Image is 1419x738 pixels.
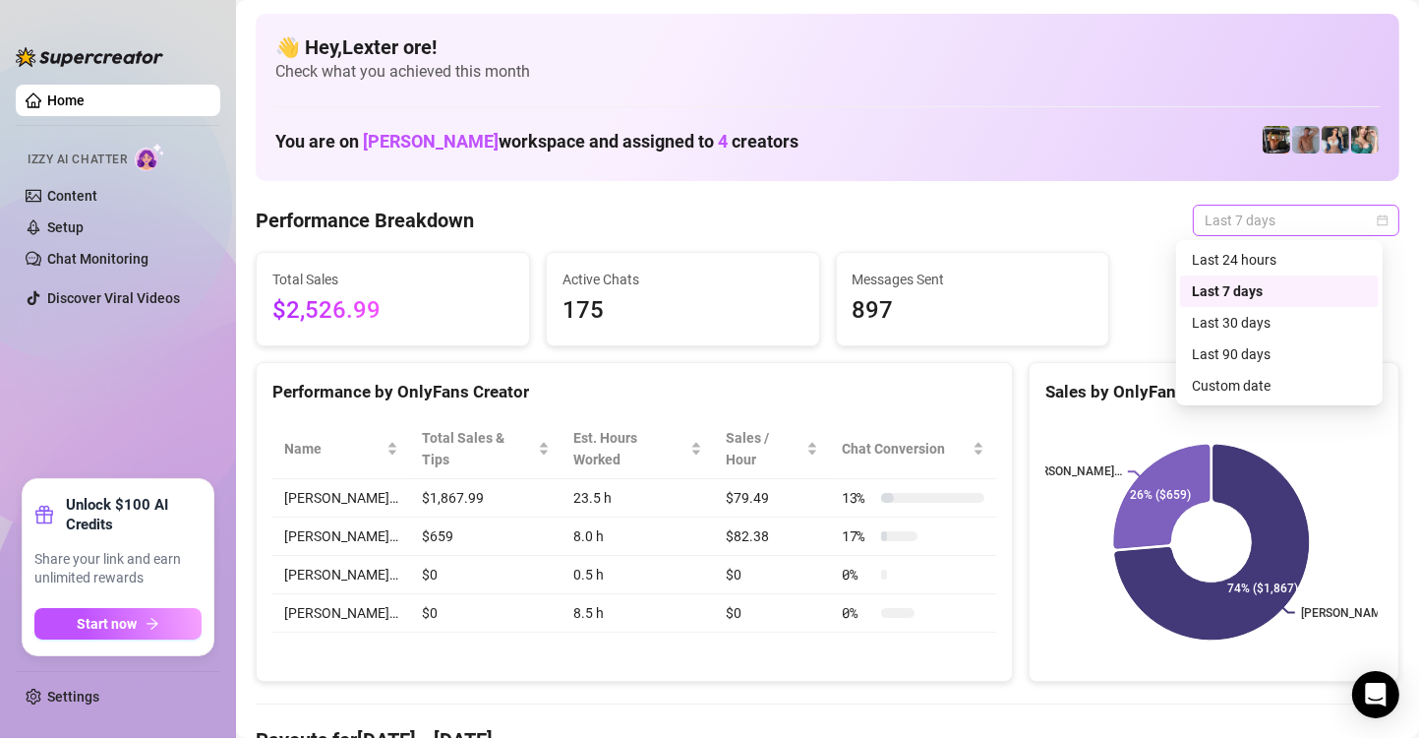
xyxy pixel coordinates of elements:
[714,518,830,556] td: $82.38
[573,427,686,470] div: Est. Hours Worked
[410,479,562,518] td: $1,867.99
[34,505,54,524] span: gift
[146,617,159,631] span: arrow-right
[853,292,1094,330] span: 897
[1045,379,1383,405] div: Sales by OnlyFans Creator
[830,419,996,479] th: Chat Conversion
[1292,126,1320,154] img: Joey
[562,518,714,556] td: 8.0 h
[1192,280,1367,302] div: Last 7 days
[1322,126,1349,154] img: Katy
[1352,671,1399,718] div: Open Intercom Messenger
[275,131,798,153] h1: You are on workspace and assigned to creators
[47,290,180,306] a: Discover Viral Videos
[47,251,148,267] a: Chat Monitoring
[1180,370,1379,401] div: Custom date
[47,219,84,235] a: Setup
[272,419,410,479] th: Name
[422,427,534,470] span: Total Sales & Tips
[1180,307,1379,338] div: Last 30 days
[842,438,969,460] span: Chat Conversion
[47,188,97,204] a: Content
[135,143,165,171] img: AI Chatter
[272,379,996,405] div: Performance by OnlyFans Creator
[272,269,513,290] span: Total Sales
[1301,606,1399,620] text: [PERSON_NAME]…
[842,602,873,624] span: 0 %
[272,594,410,633] td: [PERSON_NAME]…
[275,33,1380,61] h4: 👋 Hey, Lexter ore !
[1180,276,1379,307] div: Last 7 days
[562,556,714,594] td: 0.5 h
[1263,126,1290,154] img: Nathan
[562,479,714,518] td: 23.5 h
[1192,249,1367,271] div: Last 24 hours
[272,518,410,556] td: [PERSON_NAME]…
[78,616,138,632] span: Start now
[842,487,873,509] span: 13 %
[284,438,383,460] span: Name
[714,594,830,633] td: $0
[853,269,1094,290] span: Messages Sent
[726,427,802,470] span: Sales / Hour
[34,550,202,588] span: Share your link and earn unlimited rewards
[1377,215,1389,226] span: calendar
[275,61,1380,83] span: Check what you achieved this month
[66,495,202,534] strong: Unlock $100 AI Credits
[410,594,562,633] td: $0
[842,525,873,547] span: 17 %
[1180,244,1379,276] div: Last 24 hours
[272,292,513,330] span: $2,526.99
[562,269,803,290] span: Active Chats
[47,92,85,108] a: Home
[47,689,99,705] a: Settings
[1192,343,1367,365] div: Last 90 days
[410,556,562,594] td: $0
[256,207,474,234] h4: Performance Breakdown
[562,594,714,633] td: 8.5 h
[272,556,410,594] td: [PERSON_NAME]…
[842,564,873,585] span: 0 %
[1024,465,1122,479] text: [PERSON_NAME]…
[714,556,830,594] td: $0
[16,47,163,67] img: logo-BBDzfeDw.svg
[562,292,803,330] span: 175
[1180,338,1379,370] div: Last 90 days
[34,608,202,640] button: Start nowarrow-right
[272,479,410,518] td: [PERSON_NAME]…
[28,151,127,169] span: Izzy AI Chatter
[1192,312,1367,334] div: Last 30 days
[718,131,728,152] span: 4
[714,479,830,518] td: $79.49
[714,419,830,479] th: Sales / Hour
[363,131,499,152] span: [PERSON_NAME]
[410,419,562,479] th: Total Sales & Tips
[1205,206,1388,235] span: Last 7 days
[1192,375,1367,397] div: Custom date
[1351,126,1379,154] img: Zaddy
[410,518,562,556] td: $659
